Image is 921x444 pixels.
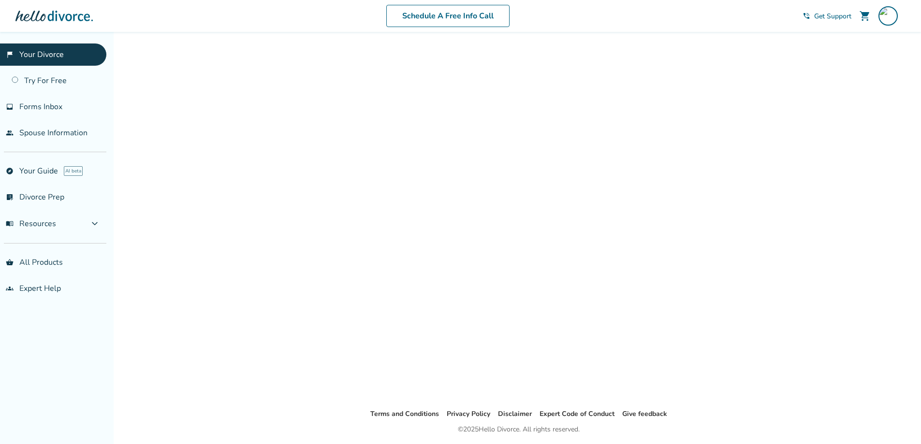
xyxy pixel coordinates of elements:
a: phone_in_talkGet Support [803,12,851,21]
span: Get Support [814,12,851,21]
span: flag_2 [6,51,14,58]
span: menu_book [6,220,14,228]
span: expand_more [89,218,101,229]
span: groups [6,285,14,292]
span: list_alt_check [6,193,14,201]
span: shopping_basket [6,258,14,266]
span: shopping_cart [859,10,871,22]
a: Terms and Conditions [370,409,439,418]
img: stacy_morales@hotmail.com [878,6,898,26]
span: Resources [6,218,56,229]
a: Privacy Policy [447,409,490,418]
span: explore [6,167,14,175]
span: Forms Inbox [19,101,62,112]
a: Schedule A Free Info Call [386,5,510,27]
a: Expert Code of Conduct [540,409,614,418]
span: phone_in_talk [803,12,810,20]
span: inbox [6,103,14,111]
div: © 2025 Hello Divorce. All rights reserved. [458,424,580,435]
span: people [6,129,14,137]
li: Disclaimer [498,408,532,420]
li: Give feedback [622,408,667,420]
span: AI beta [64,166,83,176]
